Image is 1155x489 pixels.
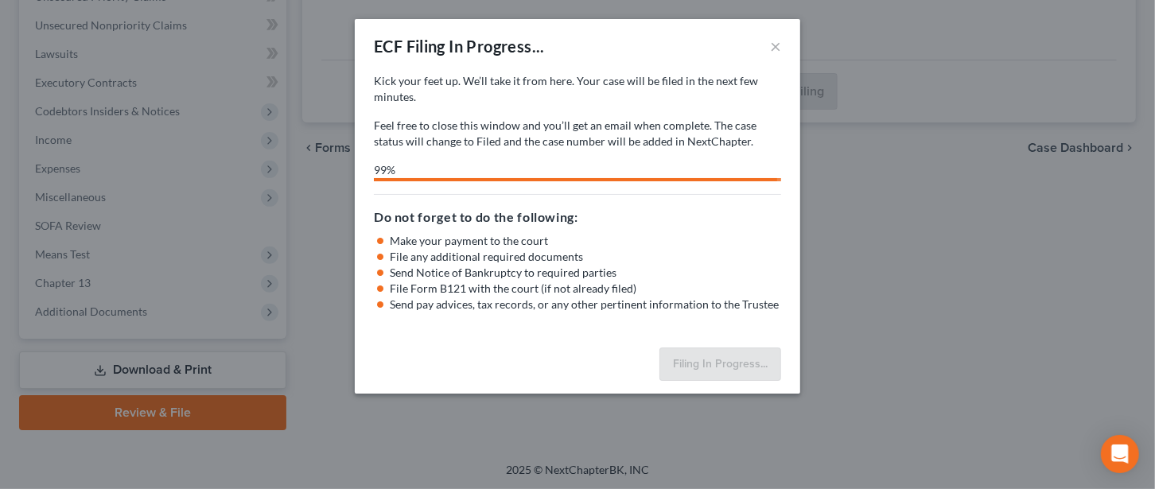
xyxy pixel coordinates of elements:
div: Open Intercom Messenger [1101,435,1139,473]
button: × [770,37,781,56]
p: Feel free to close this window and you’ll get an email when complete. The case status will change... [374,118,781,149]
li: File any additional required documents [390,249,781,265]
h5: Do not forget to do the following: [374,208,781,227]
li: File Form B121 with the court (if not already filed) [390,281,781,297]
li: Send Notice of Bankruptcy to required parties [390,265,781,281]
li: Make your payment to the court [390,233,781,249]
button: Filing In Progress... [659,347,781,381]
li: Send pay advices, tax records, or any other pertinent information to the Trustee [390,297,781,312]
p: Kick your feet up. We’ll take it from here. Your case will be filed in the next few minutes. [374,73,781,105]
div: 99% [374,162,777,178]
div: ECF Filing In Progress... [374,35,545,57]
